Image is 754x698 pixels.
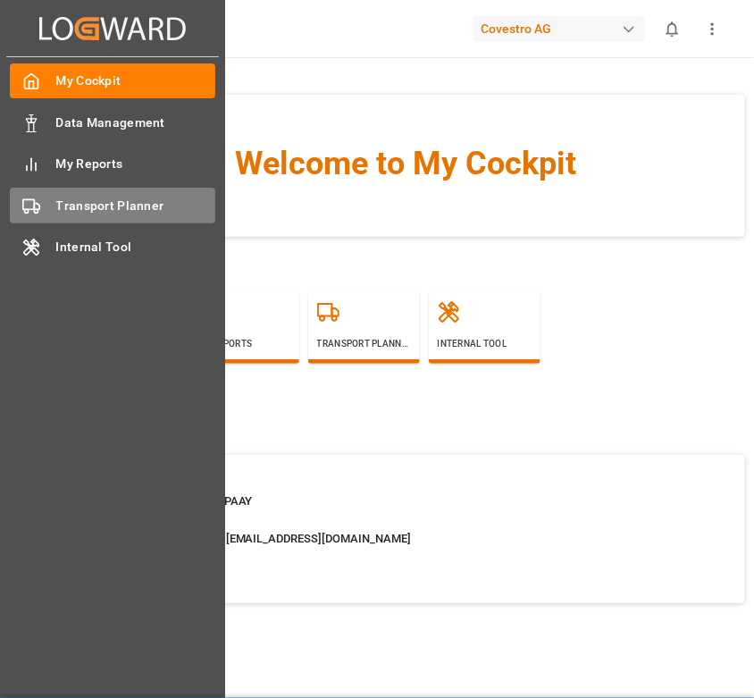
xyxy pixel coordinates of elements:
[67,255,745,279] span: Navigation
[56,238,216,256] span: Internal Tool
[56,114,216,132] span: Data Management
[197,337,290,350] p: My Reports
[103,139,709,188] span: Welcome to My Cockpit
[132,494,253,508] span: : 0011t000013eqOPAAY
[473,16,645,42] div: Covestro AG
[692,9,733,49] button: show more
[10,63,215,98] a: My Cockpit
[10,105,215,139] a: Data Management
[132,532,412,545] span: : [PERSON_NAME][EMAIL_ADDRESS][DOMAIN_NAME]
[10,188,215,223] a: Transport Planner
[473,12,652,46] button: Covestro AG
[438,337,532,350] p: Internal Tool
[652,9,692,49] button: show 0 new notifications
[10,230,215,265] a: Internal Tool
[56,197,216,215] span: Transport Planner
[56,71,216,90] span: My Cockpit
[317,337,411,350] p: Transport Planner
[67,417,745,442] span: My Info
[10,147,215,181] a: My Reports
[132,513,226,526] span: : [PERSON_NAME]
[56,155,216,173] span: My Reports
